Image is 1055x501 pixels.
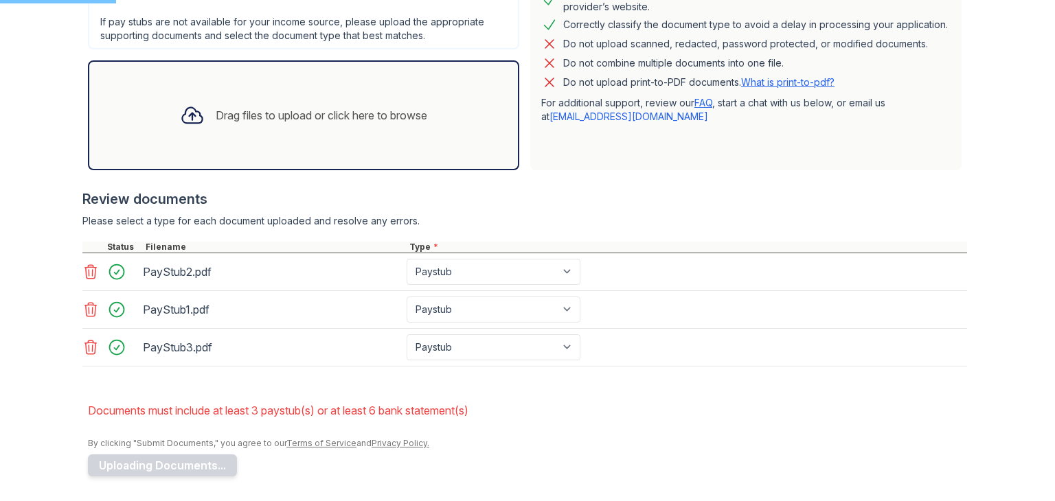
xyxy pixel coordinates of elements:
[104,242,143,253] div: Status
[563,55,784,71] div: Do not combine multiple documents into one file.
[541,96,951,124] p: For additional support, review our , start a chat with us below, or email us at
[563,36,928,52] div: Do not upload scanned, redacted, password protected, or modified documents.
[88,397,967,424] li: Documents must include at least 3 paystub(s) or at least 6 bank statement(s)
[143,242,407,253] div: Filename
[694,97,712,108] a: FAQ
[549,110,708,122] a: [EMAIL_ADDRESS][DOMAIN_NAME]
[563,16,948,33] div: Correctly classify the document type to avoid a delay in processing your application.
[82,189,967,209] div: Review documents
[563,75,835,89] p: Do not upload print-to-PDF documents.
[143,336,401,358] div: PayStub3.pdf
[82,214,967,228] div: Please select a type for each document uploaded and resolve any errors.
[143,299,401,321] div: PayStub1.pdf
[286,438,356,448] a: Terms of Service
[216,107,427,124] div: Drag files to upload or click here to browse
[88,454,237,476] button: Uploading Documents...
[143,261,401,283] div: PayStub2.pdf
[372,438,429,448] a: Privacy Policy.
[407,242,967,253] div: Type
[88,438,967,449] div: By clicking "Submit Documents," you agree to our and
[741,76,835,88] a: What is print-to-pdf?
